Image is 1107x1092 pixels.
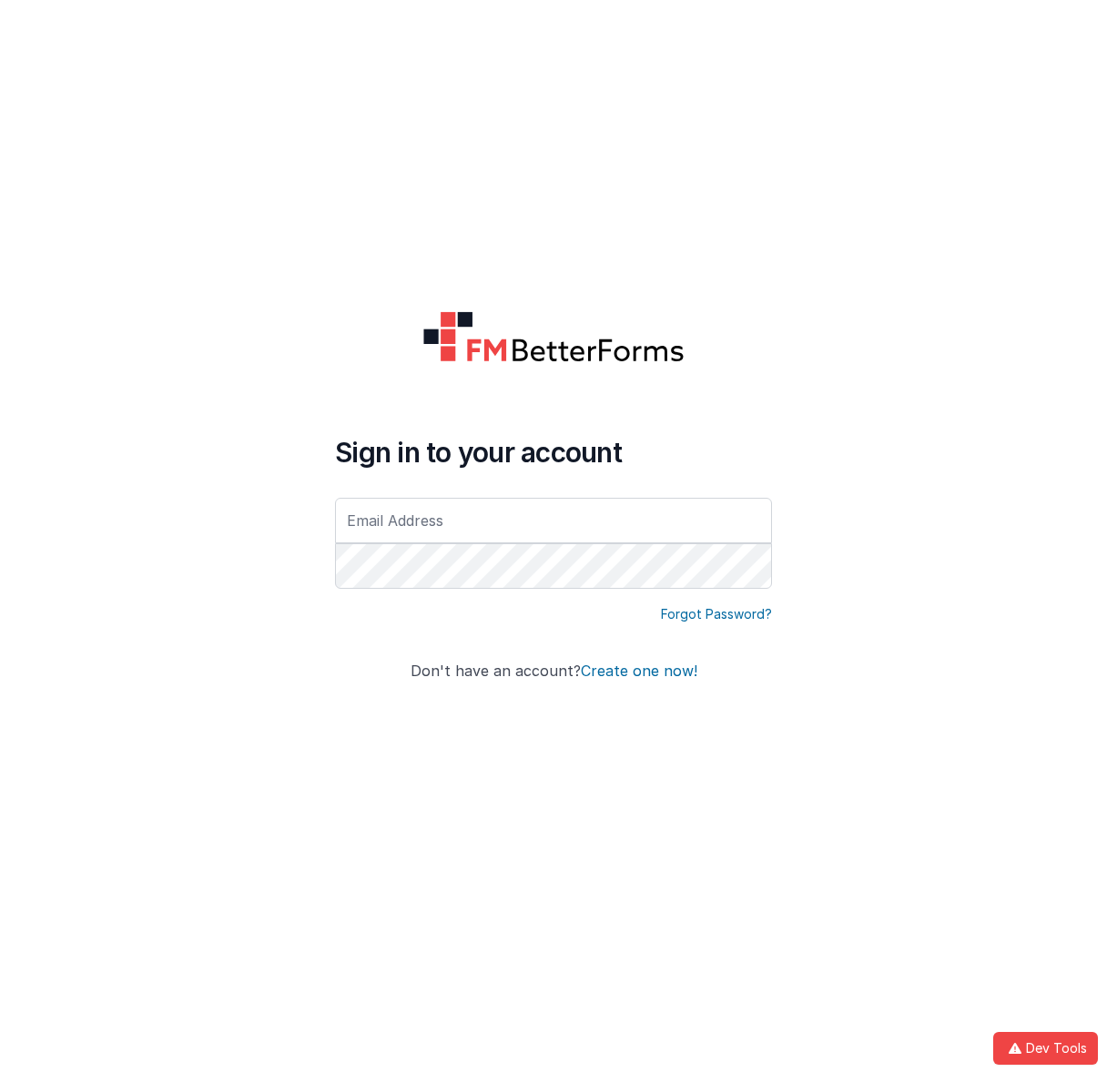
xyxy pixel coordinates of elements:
[661,605,772,623] a: Forgot Password?
[993,1032,1098,1065] button: Dev Tools
[581,663,697,680] button: Create one now!
[335,436,772,469] h4: Sign in to your account
[335,663,772,680] h4: Don't have an account?
[335,498,772,543] input: Email Address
